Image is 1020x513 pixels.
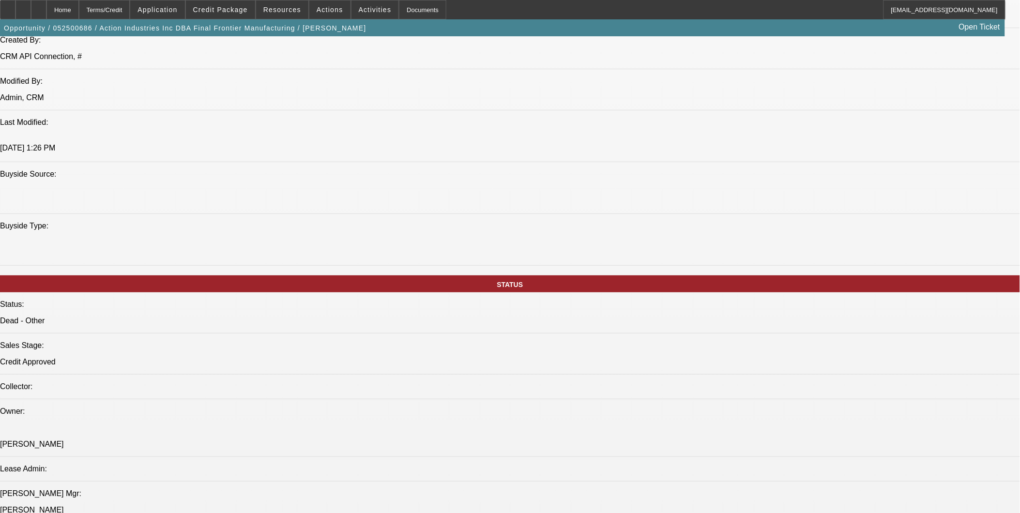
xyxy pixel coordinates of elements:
[263,6,301,14] span: Resources
[351,0,399,19] button: Activities
[256,0,308,19] button: Resources
[4,24,366,32] span: Opportunity / 052500686 / Action Industries Inc DBA Final Frontier Manufacturing / [PERSON_NAME]
[309,0,350,19] button: Actions
[955,19,1004,35] a: Open Ticket
[359,6,392,14] span: Activities
[130,0,184,19] button: Application
[317,6,343,14] span: Actions
[193,6,248,14] span: Credit Package
[497,281,523,288] span: STATUS
[186,0,255,19] button: Credit Package
[137,6,177,14] span: Application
